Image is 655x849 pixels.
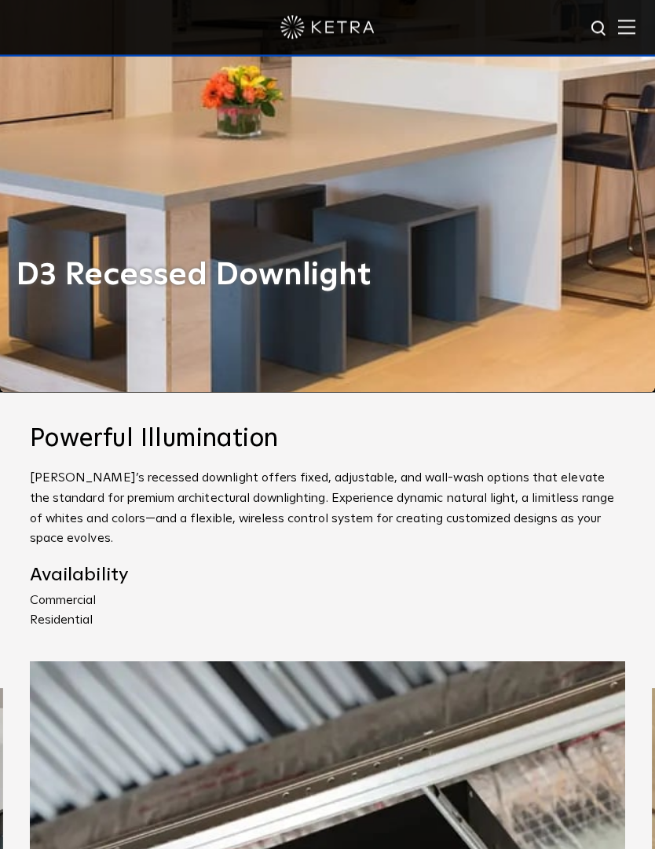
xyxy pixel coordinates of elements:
p: [PERSON_NAME]’s recessed downlight offers fixed, adjustable, and wall-wash options that elevate t... [30,468,625,548]
img: ketra-logo-2019-white [280,16,375,39]
h2: Powerful Illumination [30,424,625,454]
h1: D3 Recessed Downlight [16,258,371,292]
h4: Availability [30,563,625,587]
img: search icon [590,20,609,39]
img: Hamburger%20Nav.svg [618,20,635,35]
p: Commercial Residential [30,591,625,631]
